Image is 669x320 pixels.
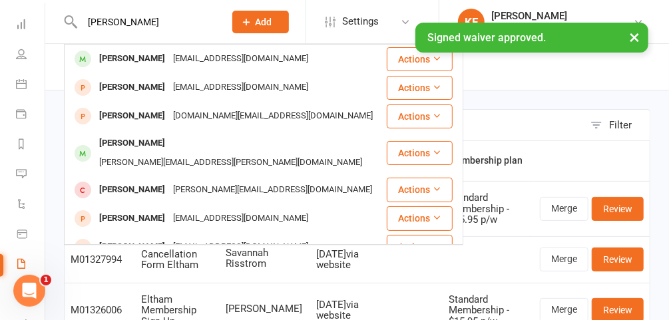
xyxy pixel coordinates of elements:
[95,134,169,153] div: [PERSON_NAME]
[41,275,51,285] span: 1
[78,13,215,31] input: Search...
[609,117,632,133] div: Filter
[95,180,169,200] div: [PERSON_NAME]
[387,47,453,71] button: Actions
[13,275,45,307] iframe: Intercom live chat
[226,303,304,315] span: [PERSON_NAME]
[491,10,633,22] div: [PERSON_NAME]
[387,104,453,128] button: Actions
[592,247,644,271] a: Review
[95,209,169,228] div: [PERSON_NAME]
[256,17,272,27] span: Add
[226,247,304,269] span: Savannah Risstrom
[16,220,46,250] a: Product Sales
[449,192,528,226] div: Standard Membership - $15.95 p/w
[16,130,46,160] a: Reports
[584,110,650,140] button: Filter
[141,249,214,271] div: Cancellation Form Eltham
[169,238,312,257] div: [EMAIL_ADDRESS][DOMAIN_NAME]
[71,254,129,265] div: M01327994
[387,235,453,259] button: Actions
[540,247,588,271] a: Merge
[443,141,534,181] th: Membership plan
[540,197,588,221] a: Merge
[95,238,169,257] div: [PERSON_NAME]
[317,249,369,271] div: [DATE] via website
[95,106,169,126] div: [PERSON_NAME]
[458,9,485,35] div: KF
[342,7,379,37] span: Settings
[169,209,312,228] div: [EMAIL_ADDRESS][DOMAIN_NAME]
[169,180,376,200] div: [PERSON_NAME][EMAIL_ADDRESS][DOMAIN_NAME]
[16,11,46,41] a: Dashboard
[232,11,289,33] button: Add
[169,106,377,126] div: [DOMAIN_NAME][EMAIL_ADDRESS][DOMAIN_NAME]
[169,49,312,69] div: [EMAIL_ADDRESS][DOMAIN_NAME]
[95,153,366,172] div: [PERSON_NAME][EMAIL_ADDRESS][PERSON_NAME][DOMAIN_NAME]
[387,76,453,100] button: Actions
[169,78,312,97] div: [EMAIL_ADDRESS][DOMAIN_NAME]
[592,197,644,221] a: Review
[71,305,129,316] div: M01326006
[16,100,46,130] a: Payments
[622,23,646,51] button: ×
[415,23,648,53] div: Signed waiver approved.
[491,22,633,34] div: Fit Express - [GEOGRAPHIC_DATA]
[95,49,169,69] div: [PERSON_NAME]
[387,178,453,202] button: Actions
[387,141,453,165] button: Actions
[95,78,169,97] div: [PERSON_NAME]
[387,206,453,230] button: Actions
[16,71,46,100] a: Calendar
